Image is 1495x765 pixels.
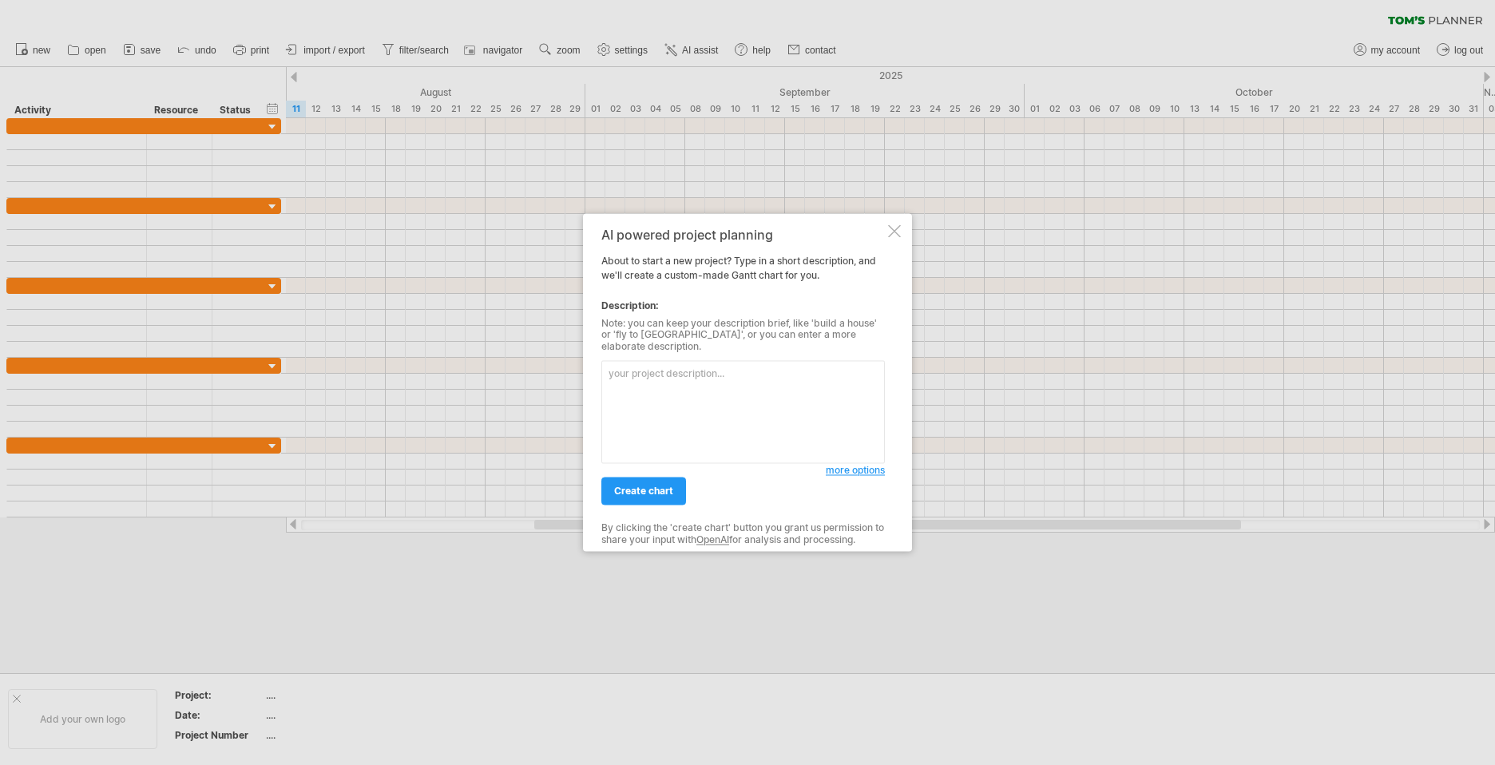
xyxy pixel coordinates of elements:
[614,486,673,497] span: create chart
[826,464,885,478] a: more options
[601,299,885,313] div: Description:
[601,523,885,546] div: By clicking the 'create chart' button you grant us permission to share your input with for analys...
[601,318,885,352] div: Note: you can keep your description brief, like 'build a house' or 'fly to [GEOGRAPHIC_DATA]', or...
[826,465,885,477] span: more options
[601,228,885,242] div: AI powered project planning
[601,478,686,505] a: create chart
[601,228,885,537] div: About to start a new project? Type in a short description, and we'll create a custom-made Gantt c...
[696,533,729,545] a: OpenAI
